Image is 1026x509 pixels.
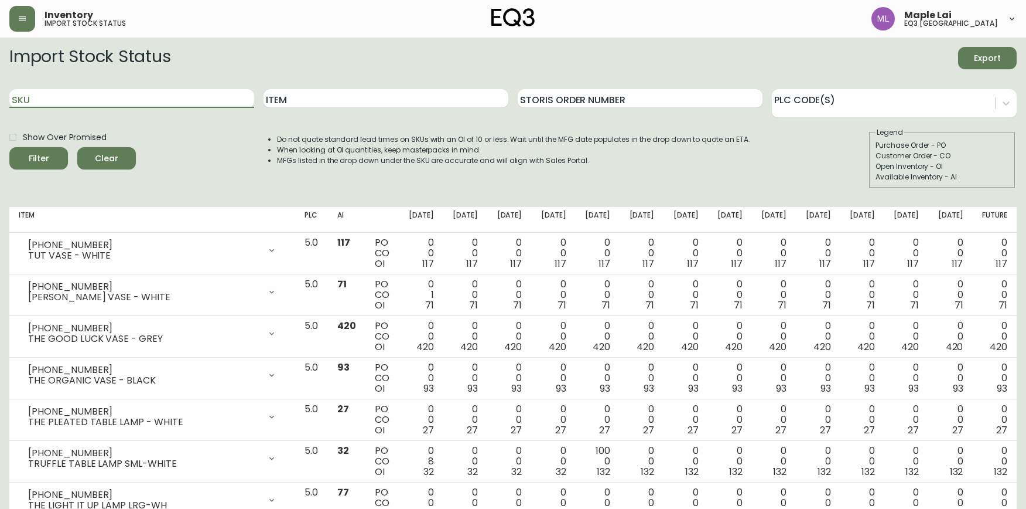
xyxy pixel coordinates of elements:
span: 71 [513,298,522,312]
div: 0 0 [761,446,786,477]
div: 0 0 [894,279,919,311]
th: [DATE] [576,207,620,233]
div: 0 0 [938,446,963,477]
span: 27 [555,423,566,437]
div: 0 0 [497,362,522,394]
span: 420 [593,340,610,354]
div: [PHONE_NUMBER]TUT VASE - WHITE [19,237,286,263]
span: 93 [556,382,566,395]
div: 0 0 [541,279,566,311]
th: [DATE] [884,207,928,233]
span: 27 [952,423,963,437]
img: 61e28cffcf8cc9f4e300d877dd684943 [871,7,895,30]
div: THE GOOD LUCK VASE - GREY [28,334,260,344]
span: 93 [732,382,743,395]
div: 0 0 [453,279,478,311]
span: 32 [511,465,522,479]
li: MFGs listed in the drop down under the SKU are accurate and will align with Sales Portal. [277,155,750,166]
span: 420 [337,319,356,332]
div: TUT VASE - WHITE [28,250,260,261]
span: 132 [641,465,654,479]
span: 93 [953,382,963,395]
div: 0 0 [541,237,566,269]
button: Export [958,47,1017,69]
span: 117 [598,257,610,270]
div: 0 0 [453,237,478,269]
th: [DATE] [664,207,707,233]
span: 420 [637,340,654,354]
span: 117 [819,257,831,270]
div: [PHONE_NUMBER]THE GOOD LUCK VASE - GREY [19,321,286,347]
td: 5.0 [295,358,327,399]
div: 0 0 [629,446,654,477]
span: 71 [690,298,699,312]
div: [PHONE_NUMBER] [28,240,260,250]
div: 0 0 [938,362,963,394]
span: 117 [337,236,350,249]
div: 0 0 [497,446,522,477]
div: [PHONE_NUMBER] [28,365,260,375]
div: [PHONE_NUMBER] [28,490,260,500]
span: 117 [996,257,1007,270]
span: 71 [558,298,566,312]
div: 0 0 [497,237,522,269]
div: 0 0 [585,321,610,352]
div: 0 0 [497,321,522,352]
span: 71 [822,298,831,312]
span: 93 [864,382,875,395]
span: 132 [994,465,1007,479]
div: Open Inventory - OI [875,161,1009,172]
div: 0 0 [761,362,786,394]
div: TRUFFLE TABLE LAMP SML-WHITE [28,459,260,469]
div: 0 0 [673,446,698,477]
span: 71 [337,277,347,291]
span: 117 [510,257,522,270]
div: PO CO [375,446,389,477]
li: Do not quote standard lead times on SKUs with an OI of 10 or less. Wait until the MFG date popula... [277,134,750,145]
span: 32 [423,465,434,479]
span: 93 [600,382,610,395]
span: 93 [997,382,1007,395]
th: [DATE] [928,207,972,233]
div: 0 0 [981,404,1007,436]
th: [DATE] [399,207,443,233]
div: 0 0 [541,362,566,394]
div: 0 0 [717,279,743,311]
div: PO CO [375,362,389,394]
span: 93 [423,382,434,395]
span: 93 [908,382,919,395]
th: [DATE] [708,207,752,233]
span: 71 [998,298,1007,312]
span: OI [375,298,385,312]
div: 0 1 [408,279,433,311]
span: OI [375,423,385,437]
th: [DATE] [840,207,884,233]
th: [DATE] [487,207,531,233]
div: 0 0 [453,362,478,394]
img: logo [491,8,535,27]
div: 0 0 [453,404,478,436]
span: 71 [866,298,875,312]
div: 0 0 [938,279,963,311]
div: 0 0 [850,446,875,477]
h2: Import Stock Status [9,47,170,69]
div: 0 0 [408,362,433,394]
th: Item [9,207,295,233]
div: 0 0 [717,321,743,352]
h5: eq3 [GEOGRAPHIC_DATA] [904,20,998,27]
div: 0 8 [408,446,433,477]
span: 420 [857,340,875,354]
th: Future [972,207,1017,233]
div: 0 0 [981,446,1007,477]
span: 71 [734,298,743,312]
div: Purchase Order - PO [875,140,1009,151]
div: 0 0 [805,321,830,352]
div: 0 0 [541,321,566,352]
span: 27 [643,423,654,437]
span: 117 [863,257,875,270]
div: 0 0 [894,321,919,352]
div: 0 0 [673,404,698,436]
div: 0 0 [541,446,566,477]
span: 93 [688,382,699,395]
td: 5.0 [295,274,327,316]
